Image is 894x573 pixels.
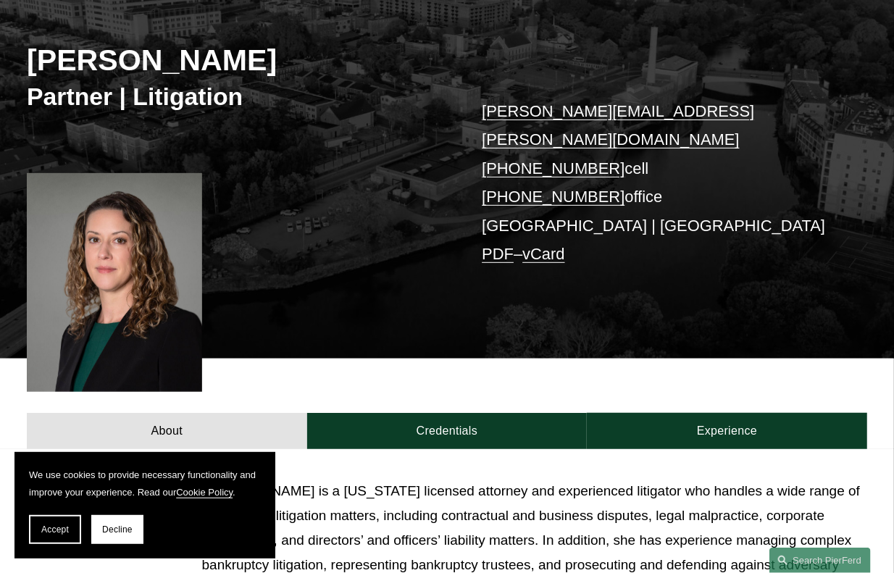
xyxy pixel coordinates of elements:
a: Cookie Policy [176,487,233,498]
a: Search this site [769,548,871,573]
section: Cookie banner [14,452,275,559]
h2: [PERSON_NAME] [27,43,447,79]
span: Decline [102,524,133,535]
a: vCard [522,245,564,263]
a: [PHONE_NUMBER] [482,159,624,177]
a: About [27,413,307,449]
p: We use cookies to provide necessary functionality and improve your experience. Read our . [29,467,261,501]
a: [PERSON_NAME][EMAIL_ADDRESS][PERSON_NAME][DOMAIN_NAME] [482,102,754,149]
button: Decline [91,515,143,544]
a: Credentials [307,413,588,449]
a: PDF [482,245,514,263]
p: cell office [GEOGRAPHIC_DATA] | [GEOGRAPHIC_DATA] – [482,97,832,269]
h3: Partner | Litigation [27,82,447,112]
button: Accept [29,515,81,544]
a: Experience [587,413,867,449]
a: [PHONE_NUMBER] [482,188,624,206]
span: Accept [41,524,69,535]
